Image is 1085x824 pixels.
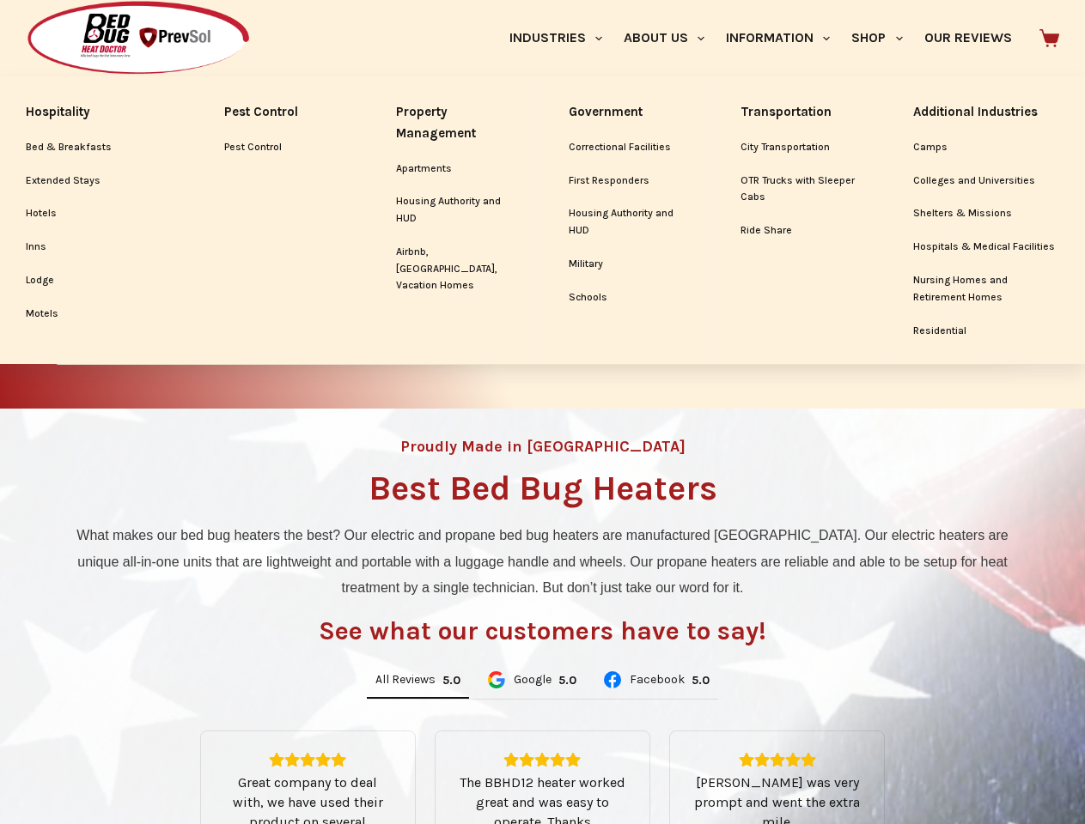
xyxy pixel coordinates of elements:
a: Hospitals & Medical Facilities [913,231,1060,264]
a: City Transportation [741,131,861,164]
div: Rating: 5.0 out of 5 [222,752,394,767]
a: Camps [913,131,1060,164]
a: Military [569,248,689,281]
a: Extended Stays [26,165,172,197]
span: Facebook [630,674,685,686]
a: Inns [26,231,172,264]
a: Motels [26,298,172,330]
a: Hospitality [26,94,172,130]
a: Ride Share [741,215,861,247]
a: Property Management [396,94,516,152]
h3: See what our customers have to say! [319,618,766,644]
p: What makes our bed bug heaters the best? Our electric and propane bed bug heaters are manufacture... [63,523,1022,601]
a: Correctional Facilities [569,131,689,164]
span: Google [514,674,552,686]
span: All Reviews [375,674,436,686]
a: Schools [569,282,689,314]
a: Residential [913,315,1060,348]
a: Shelters & Missions [913,197,1060,230]
a: First Responders [569,165,689,197]
a: OTR Trucks with Sleeper Cabs [741,165,861,215]
a: Transportation [741,94,861,130]
div: Rating: 5.0 out of 5 [442,673,460,688]
div: Rating: 5.0 out of 5 [558,673,576,688]
a: Additional Industries [913,94,1060,130]
a: Government [569,94,689,130]
a: Airbnb, [GEOGRAPHIC_DATA], Vacation Homes [396,236,516,302]
a: Apartments [396,153,516,185]
a: Colleges and Universities [913,165,1060,197]
a: Nursing Homes and Retirement Homes [913,264,1060,314]
a: Bed & Breakfasts [26,131,172,164]
div: 5.0 [692,673,710,688]
div: Rating: 5.0 out of 5 [691,752,863,767]
div: 5.0 [558,673,576,688]
a: Housing Authority and HUD [396,185,516,235]
h1: Best Bed Bug Heaters [369,471,717,506]
a: Housing Authority and HUD [569,197,689,247]
div: Rating: 5.0 out of 5 [456,752,629,767]
a: Pest Control [224,131,344,164]
h4: Proudly Made in [GEOGRAPHIC_DATA] [400,439,686,454]
div: 5.0 [442,673,460,688]
a: Lodge [26,264,172,297]
a: Pest Control [224,94,344,130]
a: Hotels [26,197,172,230]
button: Open LiveChat chat widget [14,7,65,58]
div: Rating: 5.0 out of 5 [692,673,710,688]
